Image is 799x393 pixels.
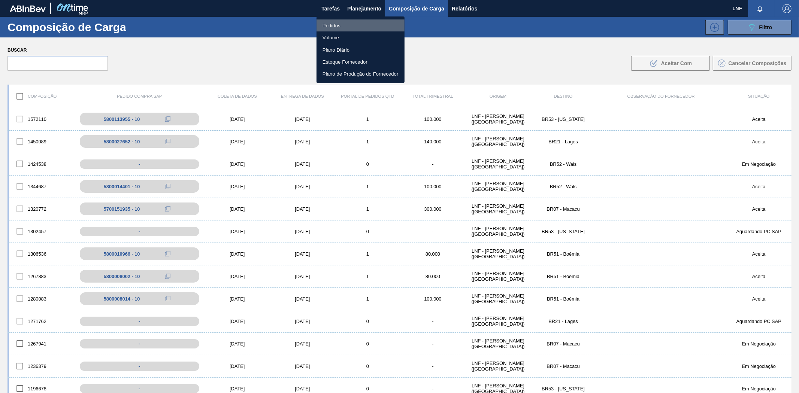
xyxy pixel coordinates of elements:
font: Volume [323,35,339,40]
font: Estoque Fornecedor [323,59,367,65]
a: Pedidos [317,19,405,31]
a: Plano Diário [317,44,405,56]
font: Pedidos [323,23,341,28]
a: Volume [317,31,405,43]
a: Estoque Fornecedor [317,56,405,68]
a: Plano de Produção do Fornecedor [317,68,405,80]
font: Plano Diário [323,47,349,52]
font: Plano de Produção do Fornecedor [323,71,399,77]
